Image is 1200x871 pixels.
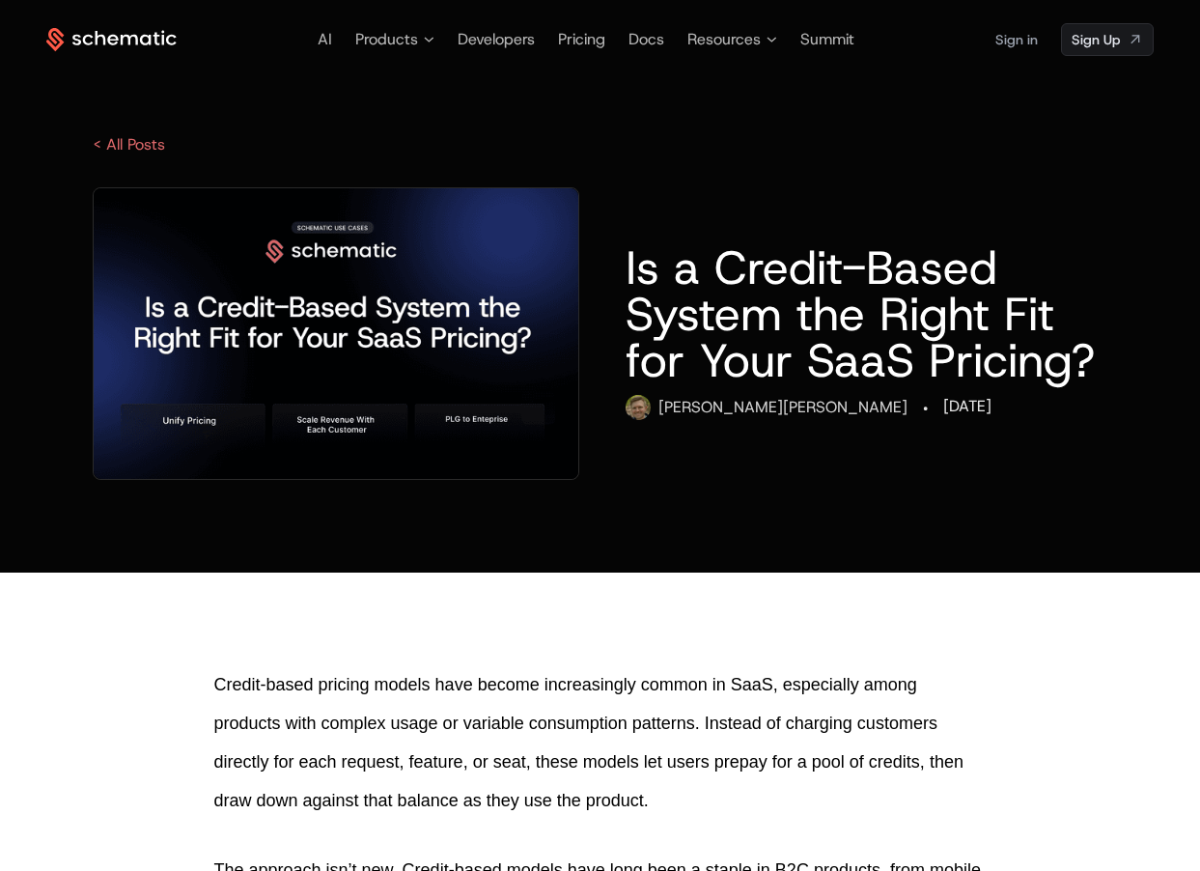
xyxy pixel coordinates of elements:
a: Sign in [995,24,1038,55]
a: Summit [800,29,854,49]
p: Credit-based pricing models have become increasingly common in SaaS, especially among products wi... [214,665,987,820]
h1: Is a Credit-Based System the Right Fit for Your SaaS Pricing? [626,244,1107,383]
a: Pricing [558,29,605,49]
a: Docs [628,29,664,49]
a: Developers [458,29,535,49]
span: Sign Up [1072,30,1120,49]
a: AI [318,29,332,49]
div: · [923,395,928,422]
a: < All Posts [93,134,165,155]
div: [PERSON_NAME] [PERSON_NAME] [658,396,907,419]
div: [DATE] [943,395,991,418]
span: Resources [687,28,761,51]
img: Pillar - Credits [94,188,578,479]
img: Ryan Echternacht [626,395,651,420]
span: Products [355,28,418,51]
a: [object Object] [1061,23,1154,56]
